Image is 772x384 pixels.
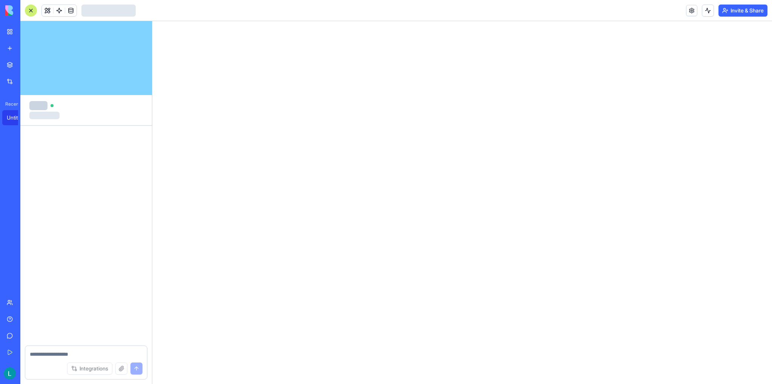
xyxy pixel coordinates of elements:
img: logo [5,5,52,16]
img: ACg8ocKzruNmHZhp-s8fU1ma4TsR-qf0RaDGJiACWOWag_BfC5-xCg=s96-c [4,367,16,379]
button: Invite & Share [718,5,767,17]
a: Untitled App [2,110,32,125]
div: Untitled App [7,114,28,121]
span: Recent [2,101,18,107]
